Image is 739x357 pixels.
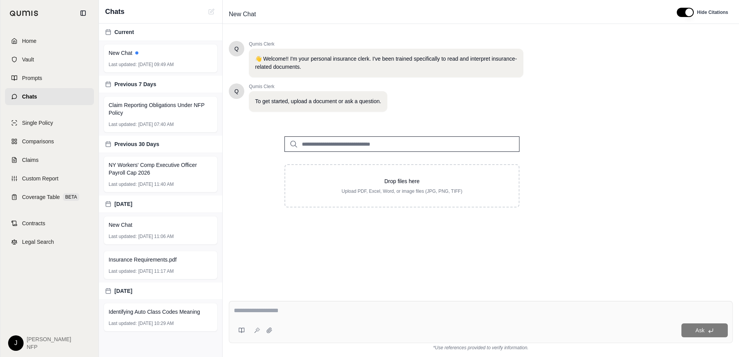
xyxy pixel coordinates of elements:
span: Claim Reporting Obligations Under NFP Policy [109,101,213,117]
span: Ask [695,327,704,333]
a: Home [5,32,94,49]
button: New Chat [207,7,216,16]
span: Coverage Table [22,193,60,201]
span: BETA [63,193,79,201]
div: *Use references provided to verify information. [229,343,733,351]
span: Last updated: [109,268,137,274]
img: Qumis Logo [10,10,39,16]
span: [DATE] 09:49 AM [138,61,174,68]
span: Insurance Requirements.pdf [109,256,177,263]
span: Previous 30 Days [114,140,159,148]
p: 👋 Welcome!! I'm your personal insurance clerk. I've been trained specifically to read and interpr... [255,55,517,71]
span: New Chat [109,221,132,229]
span: Previous 7 Days [114,80,156,88]
span: NY Workers' Comp Executive Officer Payroll Cap 2026 [109,161,213,177]
span: Contracts [22,219,45,227]
span: Last updated: [109,320,137,326]
span: Single Policy [22,119,53,127]
span: [DATE] 10:29 AM [138,320,174,326]
span: New Chat [109,49,132,57]
div: J [8,335,24,351]
button: Ask [681,323,728,337]
span: NFP [27,343,71,351]
span: Last updated: [109,181,137,187]
span: Last updated: [109,61,137,68]
span: Hello [235,87,239,95]
span: Comparisons [22,138,54,145]
span: Claims [22,156,39,164]
span: Custom Report [22,175,58,182]
span: Last updated: [109,233,137,240]
span: Identifying Auto Class Codes Meaning [109,308,200,316]
button: Collapse sidebar [77,7,89,19]
a: Custom Report [5,170,94,187]
span: Legal Search [22,238,54,246]
span: New Chat [226,8,259,20]
div: Edit Title [226,8,667,20]
span: Hello [235,45,239,53]
span: [PERSON_NAME] [27,335,71,343]
p: Drop files here [298,177,506,185]
span: Qumis Clerk [249,41,523,47]
span: Prompts [22,74,42,82]
a: Single Policy [5,114,94,131]
a: Comparisons [5,133,94,150]
a: Contracts [5,215,94,232]
span: Hide Citations [697,9,728,15]
a: Prompts [5,70,94,87]
a: Chats [5,88,94,105]
a: Legal Search [5,233,94,250]
span: [DATE] [114,200,132,208]
span: [DATE] 11:40 AM [138,181,174,187]
span: Home [22,37,36,45]
span: Qumis Clerk [249,83,387,90]
p: To get started, upload a document or ask a question. [255,97,381,105]
a: Coverage TableBETA [5,189,94,206]
span: Chats [22,93,37,100]
span: Chats [105,6,124,17]
span: Vault [22,56,34,63]
a: Vault [5,51,94,68]
span: [DATE] 07:40 AM [138,121,174,127]
span: [DATE] 11:06 AM [138,233,174,240]
a: Claims [5,151,94,168]
span: Current [114,28,134,36]
span: [DATE] [114,287,132,295]
span: [DATE] 11:17 AM [138,268,174,274]
span: Last updated: [109,121,137,127]
p: Upload PDF, Excel, Word, or image files (JPG, PNG, TIFF) [298,188,506,194]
